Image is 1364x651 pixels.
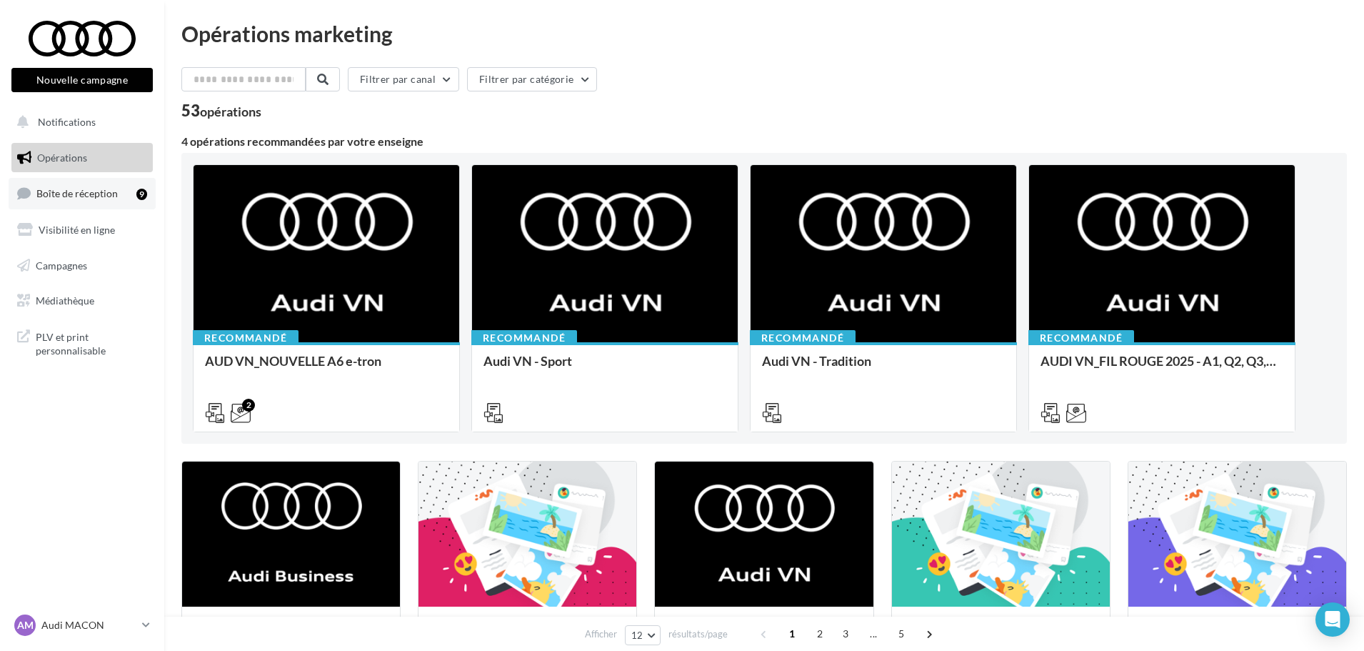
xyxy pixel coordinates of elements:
[136,189,147,200] div: 9
[668,627,728,641] span: résultats/page
[9,322,156,364] a: PLV et print personnalisable
[181,103,261,119] div: 53
[750,330,856,346] div: Recommandé
[36,327,147,358] span: PLV et print personnalisable
[781,622,803,645] span: 1
[625,625,661,645] button: 12
[890,622,913,645] span: 5
[39,224,115,236] span: Visibilité en ligne
[36,259,87,271] span: Campagnes
[471,330,577,346] div: Recommandé
[36,294,94,307] span: Médiathèque
[11,612,153,639] a: AM Audi MACON
[585,627,617,641] span: Afficher
[181,23,1347,44] div: Opérations marketing
[36,187,118,199] span: Boîte de réception
[862,622,885,645] span: ...
[9,107,150,137] button: Notifications
[467,67,597,91] button: Filtrer par catégorie
[9,251,156,281] a: Campagnes
[834,622,857,645] span: 3
[38,116,96,128] span: Notifications
[200,105,261,118] div: opérations
[11,68,153,92] button: Nouvelle campagne
[9,178,156,209] a: Boîte de réception9
[1315,602,1350,637] div: Open Intercom Messenger
[181,136,1347,147] div: 4 opérations recommandées par votre enseigne
[205,354,448,382] div: AUD VN_NOUVELLE A6 e-tron
[9,215,156,245] a: Visibilité en ligne
[631,630,643,641] span: 12
[762,354,1005,382] div: Audi VN - Tradition
[9,143,156,173] a: Opérations
[41,618,136,632] p: Audi MACON
[1040,354,1283,382] div: AUDI VN_FIL ROUGE 2025 - A1, Q2, Q3, Q5 et Q4 e-tron
[17,618,34,632] span: AM
[348,67,459,91] button: Filtrer par canal
[1028,330,1134,346] div: Recommandé
[483,354,726,382] div: Audi VN - Sport
[9,286,156,316] a: Médiathèque
[37,151,87,164] span: Opérations
[242,399,255,412] div: 2
[193,330,299,346] div: Recommandé
[808,622,831,645] span: 2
